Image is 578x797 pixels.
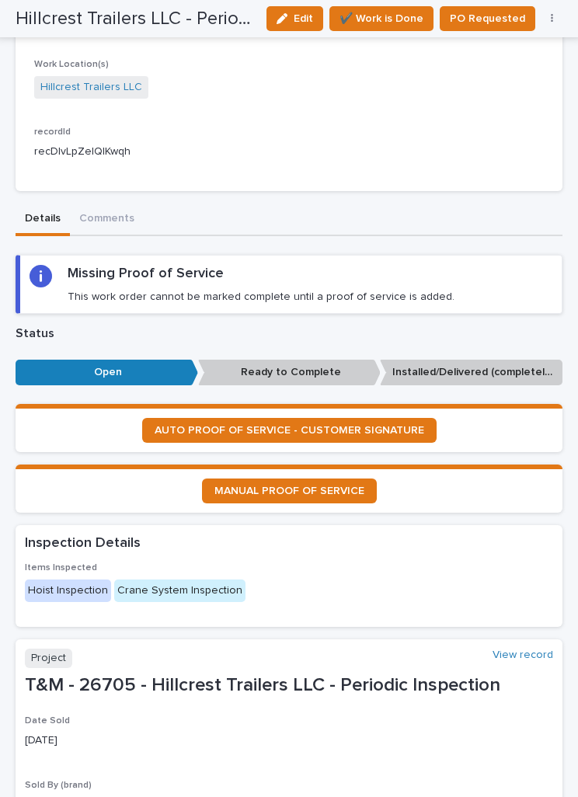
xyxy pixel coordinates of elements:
p: Ready to Complete [198,360,381,385]
a: Hillcrest Trailers LLC [40,79,142,96]
span: Items Inspected [25,563,97,573]
h2: Missing Proof of Service [68,265,224,284]
h2: Inspection Details [25,534,141,553]
button: ✔️ Work is Done [329,6,433,31]
div: Crane System Inspection [114,579,245,602]
span: Work Location(s) [34,60,109,69]
button: Details [16,204,70,236]
p: T&M - 26705 - Hillcrest Trailers LLC - Periodic Inspection [25,674,553,697]
span: Sold By (brand) [25,781,92,790]
a: AUTO PROOF OF SERVICE - CUSTOMER SIGNATURE [142,418,437,443]
div: Hoist Inspection [25,579,111,602]
button: Edit [266,6,323,31]
p: This work order cannot be marked complete until a proof of service is added. [68,290,454,304]
span: Edit [294,12,313,26]
button: PO Requested [440,6,535,31]
span: ✔️ Work is Done [339,9,423,28]
span: MANUAL PROOF OF SERVICE [214,486,364,496]
button: Comments [70,204,144,236]
p: Status [16,326,562,341]
p: Open [16,360,198,385]
span: recordId [34,127,71,137]
p: Installed/Delivered (completely done) [380,360,562,385]
a: MANUAL PROOF OF SERVICE [202,479,377,503]
p: Project [25,649,72,668]
span: AUTO PROOF OF SERVICE - CUSTOMER SIGNATURE [155,425,424,436]
p: [DATE] [25,733,553,749]
p: recDIvLpZelQlKwqh [34,144,544,160]
span: Date Sold [25,716,70,726]
span: PO Requested [450,9,525,28]
h2: Hillcrest Trailers LLC - Periodic Inspection [16,8,254,30]
a: View record [493,649,553,662]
